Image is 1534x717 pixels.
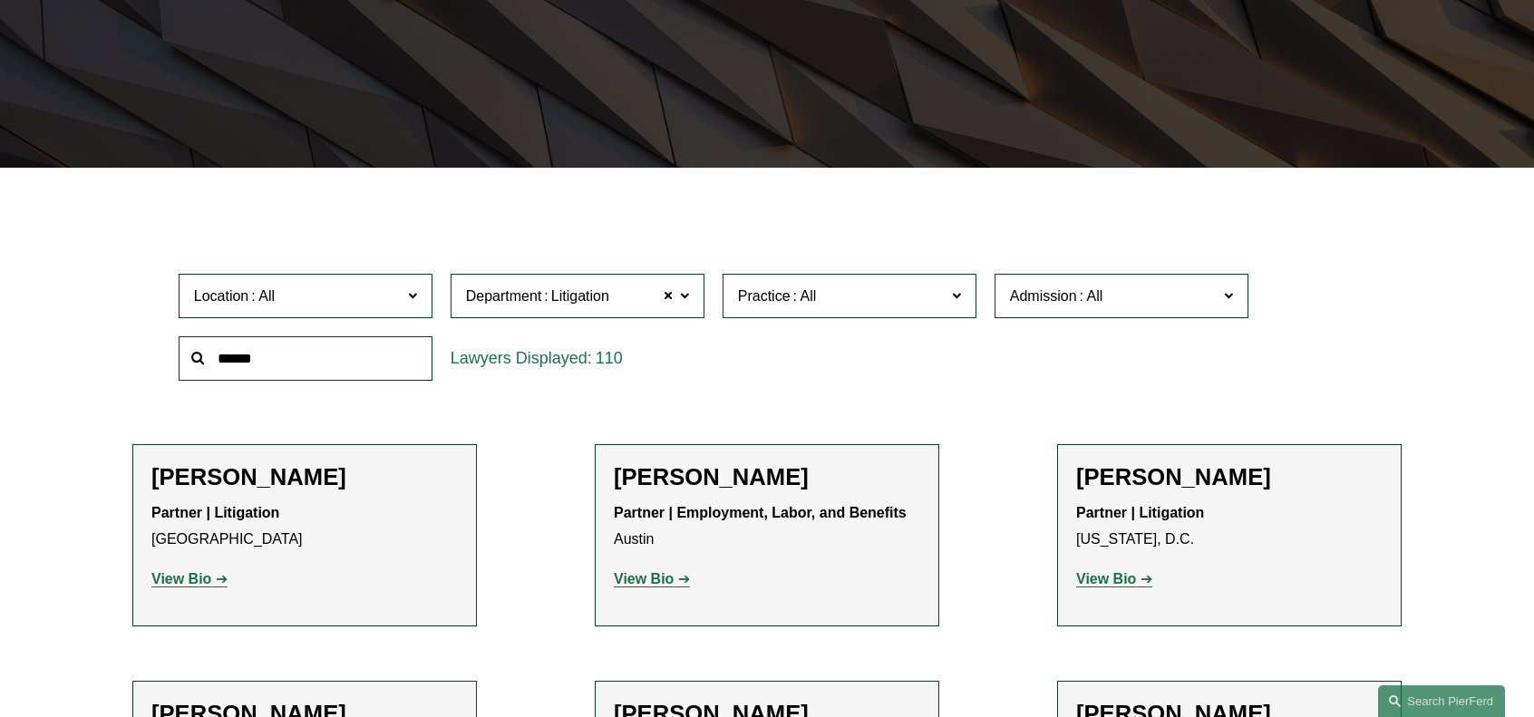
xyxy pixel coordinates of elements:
[151,571,228,586] a: View Bio
[466,288,542,304] span: Department
[1076,571,1136,586] strong: View Bio
[1076,505,1204,520] strong: Partner | Litigation
[1076,571,1152,586] a: View Bio
[1378,685,1505,717] a: Search this site
[1076,463,1383,491] h2: [PERSON_NAME]
[194,288,249,304] span: Location
[151,505,279,520] strong: Partner | Litigation
[738,288,791,304] span: Practice
[596,349,623,367] span: 110
[614,500,920,553] p: Austin
[151,571,211,586] strong: View Bio
[614,463,920,491] h2: [PERSON_NAME]
[614,505,907,520] strong: Partner | Employment, Labor, and Benefits
[1076,500,1383,553] p: [US_STATE], D.C.
[614,571,690,586] a: View Bio
[614,571,674,586] strong: View Bio
[551,285,609,308] span: Litigation
[151,463,458,491] h2: [PERSON_NAME]
[1010,288,1077,304] span: Admission
[151,500,458,553] p: [GEOGRAPHIC_DATA]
